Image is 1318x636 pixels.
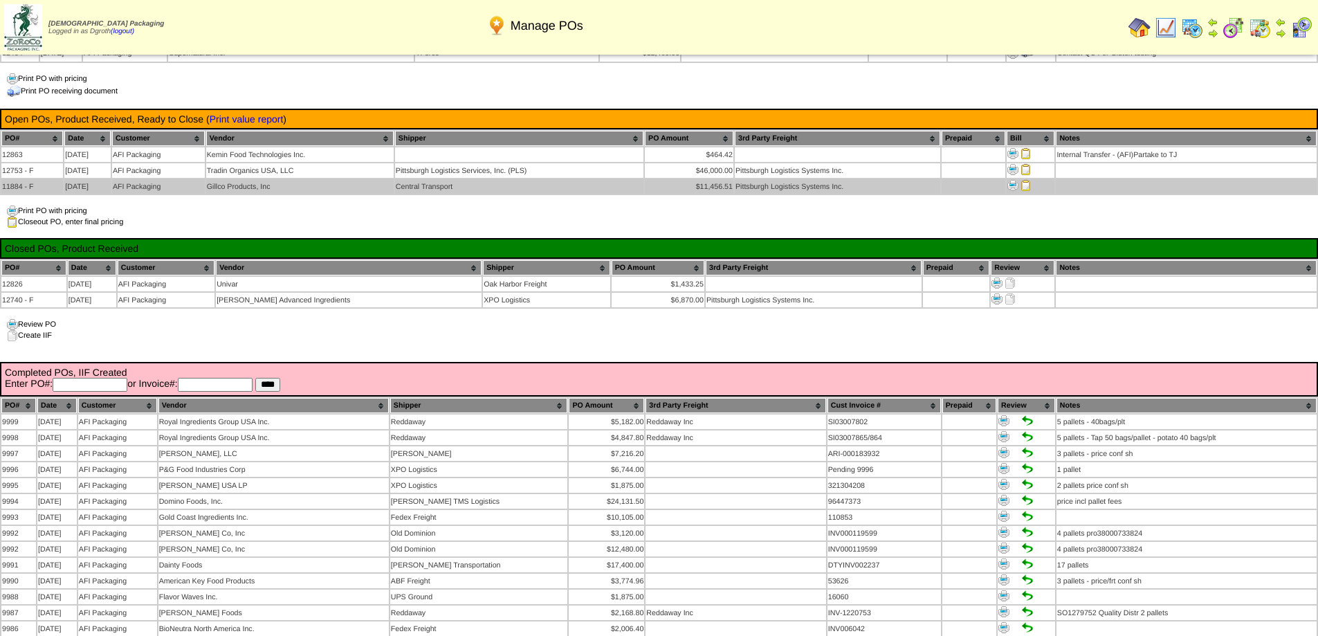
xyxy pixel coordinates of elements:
td: [DATE] [37,478,77,493]
div: $11,456.51 [646,183,733,191]
img: Print [1007,164,1018,175]
th: PO Amount [645,131,733,146]
td: Flavor Waves Inc. [158,590,389,604]
td: AFI Packaging [78,542,157,556]
td: AFI Packaging [112,163,205,178]
img: arrowright.gif [1207,28,1218,39]
th: PO Amount [569,398,644,413]
td: AFI Packaging [78,478,157,493]
span: [DEMOGRAPHIC_DATA] Packaging [48,20,164,28]
td: [PERSON_NAME] Advanced Ingredients [216,293,482,307]
td: AFI Packaging [78,430,157,445]
td: Completed POs, IIF Created [4,366,1314,392]
td: [PERSON_NAME] Co, Inc [158,526,389,540]
td: Fedex Freight [390,621,568,636]
td: 9996 [1,462,36,477]
img: Set to Handled [1022,511,1033,522]
img: Print [998,447,1009,458]
td: INV006042 [827,621,941,636]
div: $3,774.96 [569,577,643,585]
td: 9997 [1,446,36,461]
td: 9992 [1,526,36,540]
td: 11884 - F [1,179,63,194]
td: Internal Transfer - (AFI)Partake to TJ [1056,147,1317,162]
th: PO# [1,260,66,275]
td: Old Dominion [390,526,568,540]
td: [DATE] [37,446,77,461]
td: 110853 [827,510,941,525]
td: Reddaway [390,430,568,445]
img: clone.gif [7,330,18,341]
td: 9999 [1,415,36,429]
td: [PERSON_NAME] USA LP [158,478,389,493]
td: [DATE] [37,558,77,572]
img: print.gif [7,73,18,84]
td: [DATE] [68,293,116,307]
td: Old Dominion [390,542,568,556]
td: XPO Logistics [390,478,568,493]
td: Pittsburgh Logistics Systems Inc. [706,293,922,307]
td: AFI Packaging [78,621,157,636]
td: [DATE] [64,179,111,194]
img: Print [998,590,1009,601]
td: AFI Packaging [112,179,205,194]
td: 5 pallets - 40bags/plt [1056,415,1317,429]
div: $464.42 [646,151,733,159]
img: Set to Handled [1022,431,1033,442]
th: Prepaid [942,131,1005,146]
img: Create IIF [1005,293,1016,305]
td: P&G Food Industries Corp [158,462,389,477]
td: 9990 [1,574,36,588]
th: PO# [1,398,36,413]
div: $4,847.80 [569,434,643,442]
td: AFI Packaging [78,415,157,429]
td: INV000119599 [827,542,941,556]
td: ABF Freight [390,574,568,588]
img: calendarinout.gif [1249,17,1271,39]
div: $5,182.00 [569,418,643,426]
img: Set to Handled [1022,622,1033,633]
td: price incl pallet fees [1056,494,1317,509]
td: Pittsburgh Logistics Services, Inc. (PLS) [395,163,643,178]
td: 3 pallets - price/frt conf sh [1056,574,1317,588]
div: $10,105.00 [569,514,643,522]
td: ARI-000183932 [827,446,941,461]
td: [DATE] [37,590,77,604]
td: 9993 [1,510,36,525]
img: po.png [486,15,508,37]
th: Notes [1056,260,1317,275]
th: Vendor [158,398,389,413]
td: Kemin Food Technologies Inc. [206,147,394,162]
th: Vendor [206,131,394,146]
th: Vendor [216,260,482,275]
div: $2,006.40 [569,625,643,633]
td: [DATE] [37,415,77,429]
img: arrowright.gif [1275,28,1286,39]
td: AFI Packaging [78,574,157,588]
td: 9986 [1,621,36,636]
td: Tradin Organics USA, LLC [206,163,394,178]
td: [PERSON_NAME] TMS Logistics [390,494,568,509]
td: Domino Foods, Inc. [158,494,389,509]
img: arrowleft.gif [1275,17,1286,28]
td: 1 pallet [1056,462,1317,477]
img: Set to Handled [1022,558,1033,570]
img: Close PO [1020,180,1032,191]
td: [DATE] [37,542,77,556]
img: Set to Handled [1022,574,1033,585]
td: 4 pallets pro38000733824 [1056,542,1317,556]
td: AFI Packaging [78,494,157,509]
div: $1,875.00 [569,593,643,601]
img: Set to Handled [1022,479,1033,490]
a: (logout) [111,28,134,35]
td: XPO Logistics [483,293,610,307]
img: Print [1007,180,1018,191]
th: Notes [1056,398,1317,413]
td: 9994 [1,494,36,509]
td: [PERSON_NAME] Transportation [390,558,568,572]
td: Reddaway [390,415,568,429]
td: [PERSON_NAME], LLC [158,446,389,461]
td: 321304208 [827,478,941,493]
td: [DATE] [37,494,77,509]
td: INV000119599 [827,526,941,540]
